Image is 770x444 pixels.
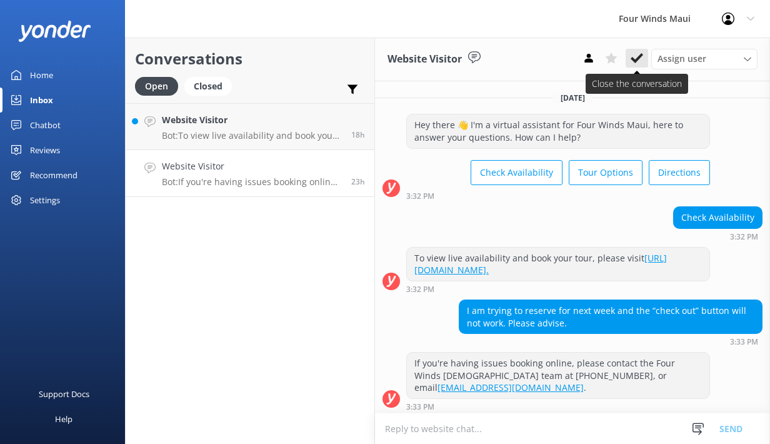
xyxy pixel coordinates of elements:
[407,353,709,398] div: If you're having issues booking online, please contact the Four Winds [DEMOGRAPHIC_DATA] team at ...
[414,252,667,276] a: [URL][DOMAIN_NAME].
[406,193,434,200] strong: 3:32 PM
[553,93,592,103] span: [DATE]
[126,150,374,197] a: Website VisitorBot:If you're having issues booking online, please contact the Four Winds [DEMOGRA...
[30,113,61,138] div: Chatbot
[162,130,342,141] p: Bot: To view live availability and book your tour, please visit [URL][DOMAIN_NAME].
[184,77,232,96] div: Closed
[55,406,72,431] div: Help
[135,79,184,93] a: Open
[406,286,434,293] strong: 3:32 PM
[674,207,762,228] div: Check Availability
[135,77,178,96] div: Open
[30,63,53,88] div: Home
[406,191,710,200] div: 03:32pm 14-Aug-2025 (UTC -10:00) Pacific/Honolulu
[135,47,365,71] h2: Conversations
[730,338,758,346] strong: 3:33 PM
[407,114,709,148] div: Hey there 👋 I'm a virtual assistant for Four Winds Maui, here to answer your questions. How can I...
[162,159,342,173] h4: Website Visitor
[30,163,77,188] div: Recommend
[387,51,462,68] h3: Website Visitor
[30,138,60,163] div: Reviews
[162,176,342,188] p: Bot: If you're having issues booking online, please contact the Four Winds [DEMOGRAPHIC_DATA] tea...
[459,300,762,333] div: I am trying to reserve for next week and the “check out” button will not work. Please advise.
[19,21,91,41] img: yonder-white-logo.png
[162,113,342,127] h4: Website Visitor
[351,176,365,187] span: 03:33pm 14-Aug-2025 (UTC -10:00) Pacific/Honolulu
[407,248,709,281] div: To view live availability and book your tour, please visit
[459,337,762,346] div: 03:33pm 14-Aug-2025 (UTC -10:00) Pacific/Honolulu
[471,160,562,185] button: Check Availability
[406,403,434,411] strong: 3:33 PM
[437,381,584,393] a: [EMAIL_ADDRESS][DOMAIN_NAME]
[651,49,757,69] div: Assign User
[673,232,762,241] div: 03:32pm 14-Aug-2025 (UTC -10:00) Pacific/Honolulu
[657,52,706,66] span: Assign user
[39,381,89,406] div: Support Docs
[351,129,365,140] span: 09:13pm 14-Aug-2025 (UTC -10:00) Pacific/Honolulu
[649,160,710,185] button: Directions
[30,188,60,213] div: Settings
[184,79,238,93] a: Closed
[569,160,642,185] button: Tour Options
[126,103,374,150] a: Website VisitorBot:To view live availability and book your tour, please visit [URL][DOMAIN_NAME].18h
[730,233,758,241] strong: 3:32 PM
[406,402,710,411] div: 03:33pm 14-Aug-2025 (UTC -10:00) Pacific/Honolulu
[30,88,53,113] div: Inbox
[406,285,710,293] div: 03:32pm 14-Aug-2025 (UTC -10:00) Pacific/Honolulu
